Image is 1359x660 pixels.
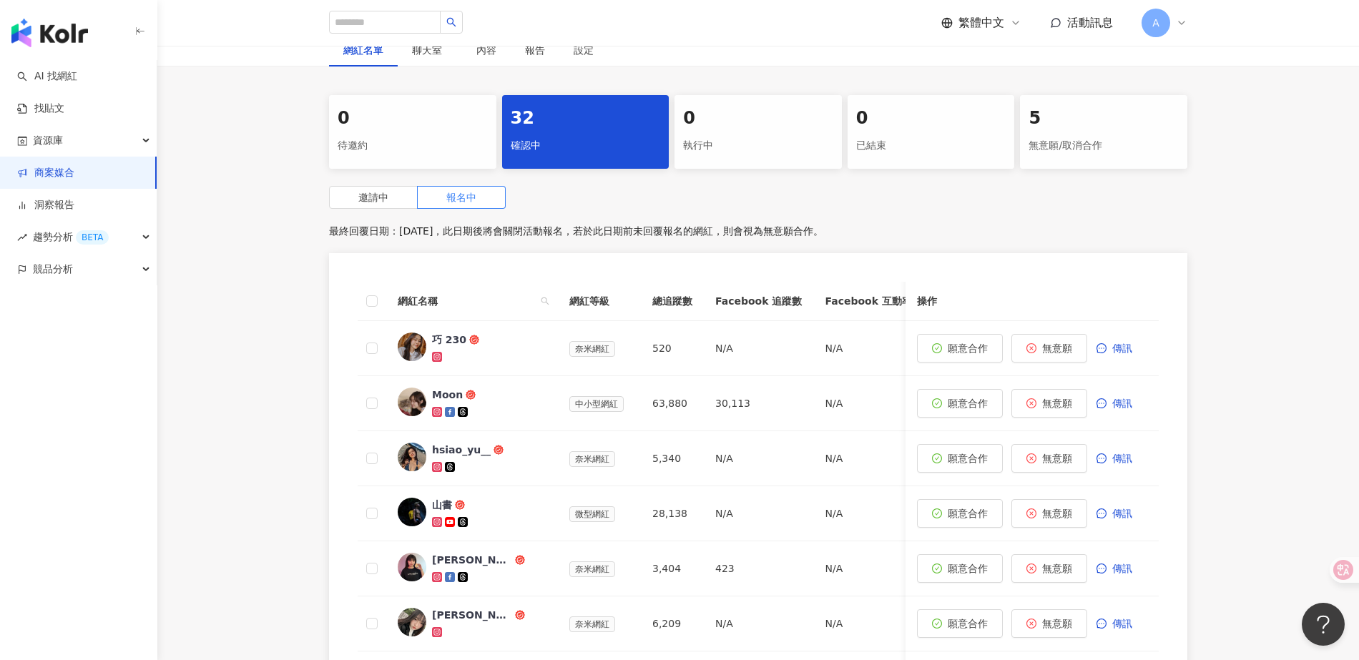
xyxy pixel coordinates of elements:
div: 網紅名單 [343,42,383,58]
button: 願意合作 [917,334,1003,363]
td: 6,209 [641,596,704,651]
button: 願意合作 [917,444,1003,473]
span: search [538,290,552,312]
span: 競品分析 [33,253,73,285]
td: N/A [704,486,813,541]
a: 洞察報告 [17,198,74,212]
span: check-circle [932,453,942,463]
span: close-circle [1026,453,1036,463]
span: message [1096,619,1107,629]
span: message [1096,343,1107,353]
a: 找貼文 [17,102,64,116]
td: N/A [813,321,923,376]
button: 無意願 [1011,554,1087,583]
button: 傳訊 [1096,499,1147,528]
td: 520 [641,321,704,376]
span: 傳訊 [1112,453,1132,464]
td: N/A [813,541,923,596]
span: close-circle [1026,398,1036,408]
div: 巧 230 [432,333,466,347]
td: 28,138 [641,486,704,541]
td: N/A [704,596,813,651]
span: 願意合作 [948,508,988,519]
span: 奈米網紅 [569,341,615,357]
div: 5 [1029,107,1179,131]
span: 無意願 [1042,453,1072,464]
td: N/A [813,596,923,651]
span: 無意願 [1042,563,1072,574]
div: 報告 [525,42,545,58]
a: searchAI 找網紅 [17,69,77,84]
button: 無意願 [1011,499,1087,528]
div: 0 [683,107,833,131]
span: 報名中 [446,192,476,203]
span: 繁體中文 [958,15,1004,31]
td: N/A [813,431,923,486]
span: 中小型網紅 [569,396,624,412]
div: 已結束 [856,134,1006,158]
span: 願意合作 [948,563,988,574]
td: N/A [813,376,923,431]
span: check-circle [932,508,942,518]
div: BETA [76,230,109,245]
span: 聊天室 [412,45,448,55]
div: [PERSON_NAME] [432,608,512,622]
span: 傳訊 [1112,343,1132,354]
div: 設定 [574,42,594,58]
button: 無意願 [1011,444,1087,473]
div: 確認中 [511,134,661,158]
span: rise [17,232,27,242]
img: KOL Avatar [398,498,426,526]
div: 內容 [476,42,496,58]
th: Facebook 互動率 [813,282,923,321]
button: 願意合作 [917,499,1003,528]
td: 63,880 [641,376,704,431]
button: 傳訊 [1096,389,1147,418]
span: check-circle [932,619,942,629]
span: message [1096,563,1107,573]
img: logo [11,19,88,47]
span: 無意願 [1042,618,1072,629]
span: 網紅名稱 [398,293,535,309]
th: 操作 [906,282,1159,321]
div: 0 [856,107,1006,131]
th: 總追蹤數 [641,282,704,321]
span: 願意合作 [948,618,988,629]
span: check-circle [932,343,942,353]
button: 願意合作 [917,389,1003,418]
span: 傳訊 [1112,618,1132,629]
button: 無意願 [1011,609,1087,638]
th: 網紅等級 [558,282,641,321]
span: close-circle [1026,343,1036,353]
span: 傳訊 [1112,563,1132,574]
div: 待邀約 [338,134,488,158]
td: N/A [813,486,923,541]
td: N/A [704,431,813,486]
span: 資源庫 [33,124,63,157]
div: 32 [511,107,661,131]
a: 商案媒合 [17,166,74,180]
img: KOL Avatar [398,388,426,416]
img: KOL Avatar [398,553,426,581]
span: search [446,17,456,27]
span: message [1096,508,1107,518]
span: 奈米網紅 [569,616,615,632]
span: 願意合作 [948,398,988,409]
img: KOL Avatar [398,608,426,636]
span: 微型網紅 [569,506,615,522]
button: 無意願 [1011,334,1087,363]
button: 傳訊 [1096,334,1147,363]
button: 願意合作 [917,609,1003,638]
span: check-circle [932,563,942,573]
td: 5,340 [641,431,704,486]
span: 無意願 [1042,398,1072,409]
td: N/A [704,321,813,376]
td: 3,404 [641,541,704,596]
div: 無意願/取消合作 [1029,134,1179,158]
span: 無意願 [1042,343,1072,354]
iframe: Help Scout Beacon - Open [1302,603,1345,646]
span: 傳訊 [1112,398,1132,409]
img: KOL Avatar [398,333,426,361]
span: A [1152,15,1159,31]
span: 奈米網紅 [569,451,615,467]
